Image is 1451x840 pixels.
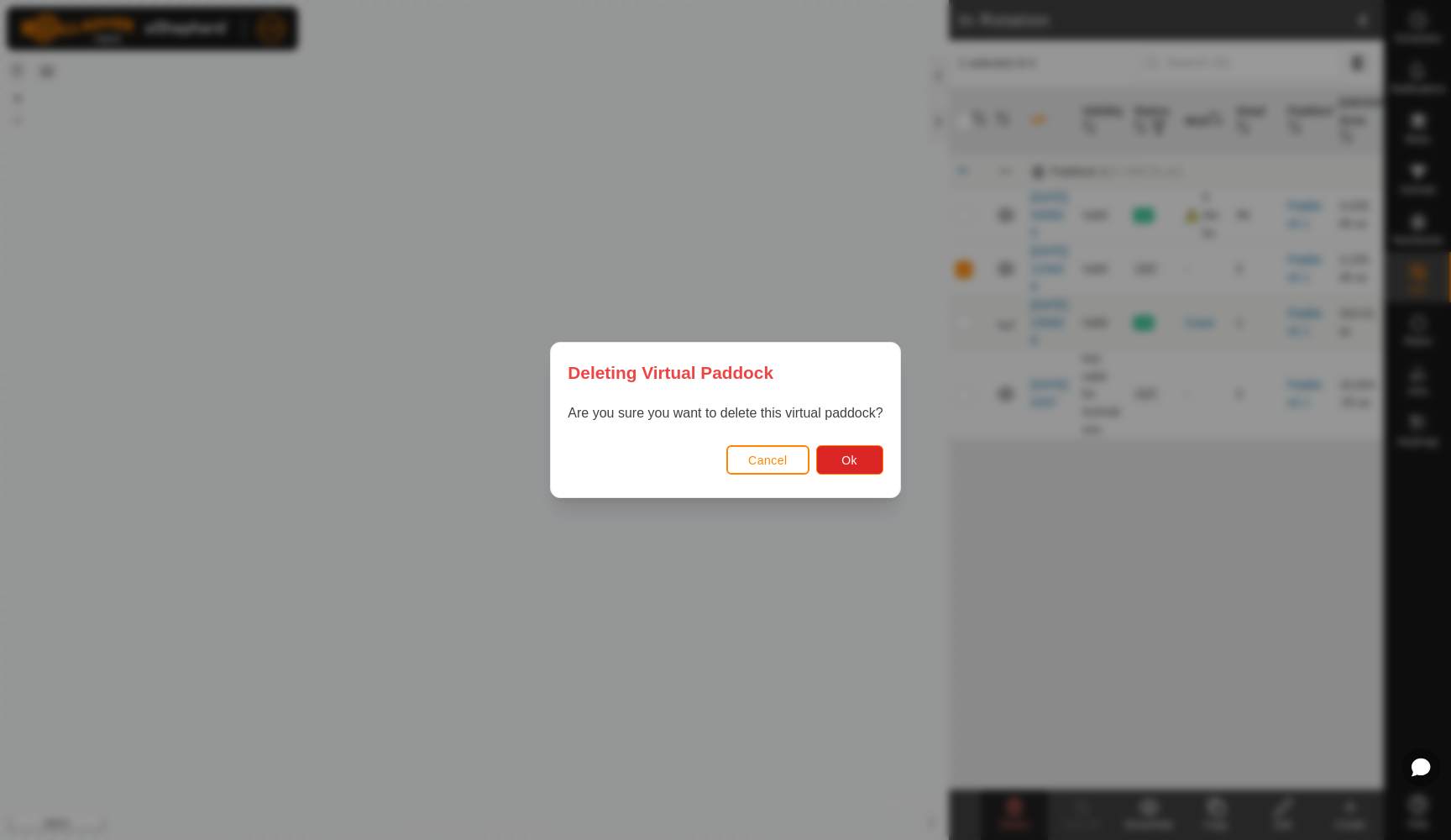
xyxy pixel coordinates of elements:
[841,454,857,467] span: Ok
[748,454,788,467] span: Cancel
[568,403,883,423] p: Are you sure you want to delete this virtual paddock?
[568,360,773,386] span: Deleting Virtual Paddock
[726,445,809,475] button: Cancel
[816,445,883,475] button: Ok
